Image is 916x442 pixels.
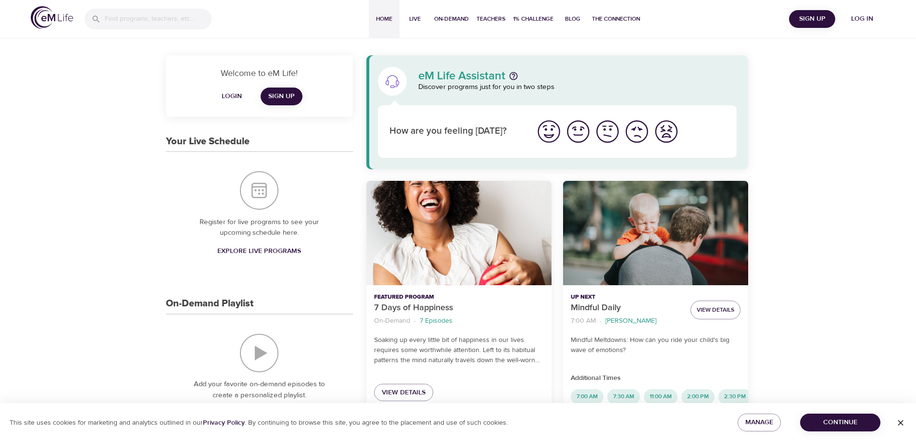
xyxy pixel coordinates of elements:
[644,392,678,401] span: 11:00 AM
[420,316,452,326] p: 7 Episodes
[624,118,650,145] img: bad
[808,417,873,429] span: Continue
[216,88,247,105] button: Login
[697,305,734,315] span: View Details
[571,302,683,315] p: Mindful Daily
[600,315,602,328] li: ·
[564,117,593,146] button: I'm feeling good
[166,298,253,309] h3: On-Demand Playlist
[418,82,737,93] p: Discover programs just for you in two steps
[373,14,396,24] span: Home
[607,392,640,401] span: 7:30 AM
[105,9,212,29] input: Find programs, teachers, etc...
[571,335,740,355] p: Mindful Meltdowns: How can you ride your child's big wave of emotions?
[513,14,553,24] span: 1% Challenge
[690,301,740,319] button: View Details
[718,392,752,401] span: 2:30 PM
[571,315,683,328] nav: breadcrumb
[565,118,591,145] img: good
[374,335,544,366] p: Soaking up every little bit of happiness in our lives requires some worthwhile attention. Left to...
[220,90,243,102] span: Login
[385,74,400,89] img: eM Life Assistant
[571,389,603,404] div: 7:00 AM
[185,379,334,401] p: Add your favorite on-demand episodes to create a personalized playlist.
[653,118,679,145] img: worst
[477,14,505,24] span: Teachers
[534,117,564,146] button: I'm feeling great
[366,181,552,285] button: 7 Days of Happiness
[177,67,341,80] p: Welcome to eM Life!
[268,90,295,102] span: Sign Up
[571,392,603,401] span: 7:00 AM
[738,414,781,431] button: Manage
[622,117,652,146] button: I'm feeling bad
[536,118,562,145] img: great
[571,293,683,302] p: Up Next
[403,14,427,24] span: Live
[571,316,596,326] p: 7:00 AM
[681,389,715,404] div: 2:00 PM
[374,384,433,402] a: View Details
[605,316,656,326] p: [PERSON_NAME]
[644,389,678,404] div: 11:00 AM
[745,417,773,429] span: Manage
[374,315,544,328] nav: breadcrumb
[31,6,73,29] img: logo
[217,245,301,257] span: Explore Live Programs
[607,389,640,404] div: 7:30 AM
[374,293,544,302] p: Featured Program
[594,118,621,145] img: ok
[789,10,835,28] button: Sign Up
[240,171,278,210] img: Your Live Schedule
[240,334,278,372] img: On-Demand Playlist
[414,315,416,328] li: ·
[434,14,469,24] span: On-Demand
[374,316,410,326] p: On-Demand
[563,181,748,285] button: Mindful Daily
[382,387,426,399] span: View Details
[374,302,544,315] p: 7 Days of Happiness
[839,10,885,28] button: Log in
[185,217,334,239] p: Register for live programs to see your upcoming schedule here.
[213,242,305,260] a: Explore Live Programs
[843,13,881,25] span: Log in
[166,136,250,147] h3: Your Live Schedule
[592,14,640,24] span: The Connection
[389,125,523,139] p: How are you feeling [DATE]?
[593,117,622,146] button: I'm feeling ok
[652,117,681,146] button: I'm feeling worst
[203,418,245,427] a: Privacy Policy
[800,414,880,431] button: Continue
[418,70,505,82] p: eM Life Assistant
[681,392,715,401] span: 2:00 PM
[793,13,831,25] span: Sign Up
[561,14,584,24] span: Blog
[261,88,302,105] a: Sign Up
[718,389,752,404] div: 2:30 PM
[571,373,740,383] p: Additional Times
